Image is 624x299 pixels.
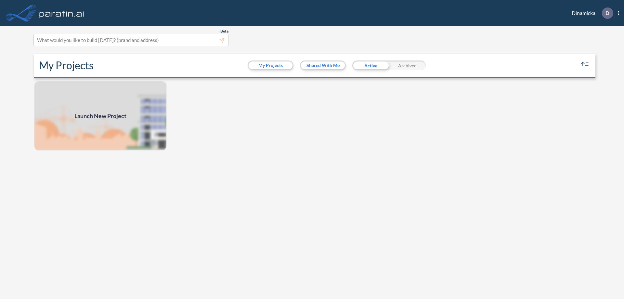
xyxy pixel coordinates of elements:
[74,112,126,120] span: Launch New Project
[352,61,389,70] div: Active
[34,81,167,151] img: add
[220,29,228,34] span: Beta
[389,61,426,70] div: Archived
[605,10,609,16] p: D
[39,59,94,72] h2: My Projects
[249,61,292,69] button: My Projects
[37,7,85,20] img: logo
[34,81,167,151] a: Launch New Project
[580,60,590,71] button: sort
[562,7,619,19] div: Dinamicka
[301,61,345,69] button: Shared With Me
